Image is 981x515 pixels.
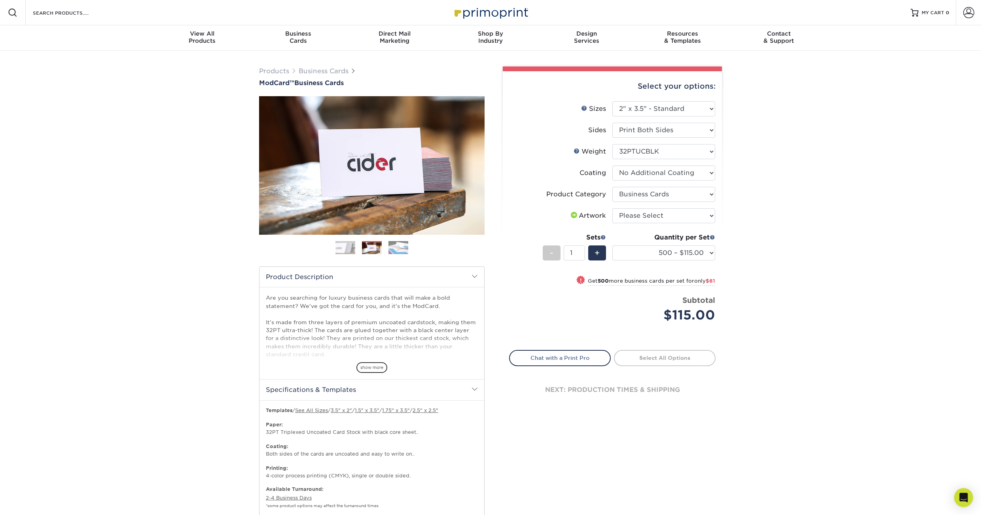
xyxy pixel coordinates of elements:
[259,267,484,287] h2: Product Description
[250,30,347,37] span: Business
[266,407,478,479] p: / / / / / 32PT Triplexed Uncoated Card Stock with black core sheet.. Both sides of the cards are ...
[580,276,582,285] span: !
[362,242,382,255] img: Business Cards 02
[946,10,949,15] span: 0
[331,407,352,413] a: 3.5" x 2"
[546,190,606,199] div: Product Category
[922,10,944,16] span: MY CART
[443,25,539,51] a: Shop ByIndustry
[954,488,973,507] div: Open Intercom Messenger
[588,278,715,286] small: Get more business cards per set for
[543,233,606,242] div: Sets
[569,211,606,220] div: Artwork
[618,306,715,325] div: $115.00
[509,366,716,414] div: next: production times & shipping
[538,30,634,44] div: Services
[154,30,250,37] span: View All
[538,30,634,37] span: Design
[382,407,410,413] a: 1.75" x 3.5"
[266,422,283,428] strong: Paper:
[356,362,387,373] span: show more
[259,79,485,87] a: ModCard™Business Cards
[347,25,443,51] a: Direct MailMarketing
[682,296,715,304] strong: Subtotal
[451,4,530,21] img: Primoprint
[574,147,606,156] div: Weight
[259,96,485,235] img: ModCard™ 02
[509,350,611,366] a: Chat with a Print Pro
[706,278,715,284] span: $61
[731,30,827,37] span: Contact
[731,30,827,44] div: & Support
[388,241,408,255] img: Business Cards 03
[595,247,600,259] span: +
[250,30,347,44] div: Cards
[266,504,379,508] small: *some product options may affect the turnaround times
[634,30,731,37] span: Resources
[538,25,634,51] a: DesignServices
[612,233,715,242] div: Quantity per Set
[694,278,715,284] span: only
[259,79,294,87] span: ModCard™
[634,25,731,51] a: Resources& Templates
[266,443,288,449] strong: Coating:
[413,407,438,413] a: 2.5" x 2.5"
[614,350,716,366] a: Select All Options
[266,495,312,501] a: 2-4 Business Days
[259,67,289,75] a: Products
[299,67,348,75] a: Business Cards
[347,30,443,44] div: Marketing
[443,30,539,44] div: Industry
[266,294,478,455] p: Are you searching for luxury business cards that will make a bold statement? We've got the card f...
[32,8,109,17] input: SEARCH PRODUCTS.....
[250,25,347,51] a: BusinessCards
[443,30,539,37] span: Shop By
[634,30,731,44] div: & Templates
[550,247,553,259] span: -
[598,278,609,284] strong: 500
[580,168,606,178] div: Coating
[154,30,250,44] div: Products
[347,30,443,37] span: Direct Mail
[259,379,484,400] h2: Specifications & Templates
[335,238,355,258] img: Business Cards 01
[355,407,379,413] a: 1.5" x 3.5"
[588,125,606,135] div: Sides
[266,407,292,413] b: Templates
[295,407,328,413] a: See All Sizes
[581,104,606,114] div: Sizes
[266,486,324,492] b: Available Turnaround:
[509,71,716,101] div: Select your options:
[259,79,485,87] h1: Business Cards
[154,25,250,51] a: View AllProducts
[266,465,288,471] strong: Printing:
[731,25,827,51] a: Contact& Support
